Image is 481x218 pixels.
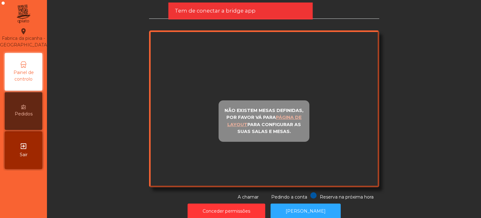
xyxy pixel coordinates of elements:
[320,194,374,200] span: Reserva na próxima hora
[20,142,27,150] i: exit_to_app
[20,152,28,158] span: Sair
[271,194,307,200] span: Pedindo a conta
[227,114,302,127] u: página de layout
[221,107,307,135] p: Não existem mesas definidas, por favor vá para para configurar as suas salas e mesas.
[6,69,41,82] span: Painel de controlo
[16,3,31,25] img: qpiato
[15,111,33,117] span: Pedidos
[238,194,259,200] span: A chamar
[175,7,256,15] span: Tem de conectar a bridge app
[20,28,27,35] i: location_on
